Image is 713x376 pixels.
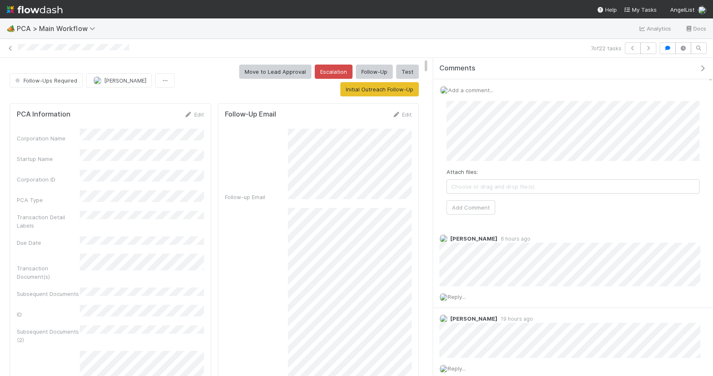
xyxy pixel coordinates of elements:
button: Move to Lead Approval [239,65,311,79]
span: AngelList [670,6,695,13]
a: Edit [184,111,204,118]
div: ID [17,310,80,319]
span: My Tasks [624,6,657,13]
h5: PCA Information [17,110,71,119]
button: Follow-Ups Required [10,73,83,88]
a: Analytics [638,23,671,34]
div: Follow-up Email [225,193,288,201]
span: 19 hours ago [497,316,533,322]
span: Reply... [448,365,466,372]
img: avatar_d8fc9ee4-bd1b-4062-a2a8-84feb2d97839.png [439,314,448,323]
h5: Follow-Up Email [225,110,276,119]
span: Comments [439,64,475,73]
button: Test [396,65,419,79]
div: Due Date [17,239,80,247]
span: Add a comment... [448,87,494,93]
img: avatar_ba0ef937-97b0-4cb1-a734-c46f876909ef.png [439,234,448,243]
span: Choose or drag and drop file(s) [447,180,699,193]
img: avatar_cd4e5e5e-3003-49e5-bc76-fd776f359de9.png [93,76,102,85]
span: 7 of 22 tasks [591,44,622,52]
a: Docs [685,23,706,34]
img: avatar_ac990a78-52d7-40f8-b1fe-cbbd1cda261e.png [440,86,448,94]
div: Subsequent Documents (2) [17,327,80,344]
div: PCA Type [17,196,80,204]
span: 6 hours ago [497,236,530,242]
div: Subsequent Documents [17,290,80,298]
img: avatar_ac990a78-52d7-40f8-b1fe-cbbd1cda261e.png [698,6,706,14]
img: avatar_ac990a78-52d7-40f8-b1fe-cbbd1cda261e.png [439,293,448,301]
button: Escalation [315,65,353,79]
a: My Tasks [624,5,657,14]
span: 🏕️ [7,25,15,32]
div: Corporation Name [17,134,80,143]
div: Startup Name [17,155,80,163]
button: Follow-Up [356,65,393,79]
button: [PERSON_NAME] [86,73,152,88]
img: logo-inverted-e16ddd16eac7371096b0.svg [7,3,63,17]
span: PCA > Main Workflow [17,24,99,33]
button: Add Comment [447,200,495,215]
span: [PERSON_NAME] [104,77,146,84]
img: avatar_ac990a78-52d7-40f8-b1fe-cbbd1cda261e.png [439,365,448,373]
span: Follow-Ups Required [13,77,77,84]
div: Corporation ID [17,175,80,184]
label: Attach files: [447,168,478,176]
div: Transaction Document(s) [17,264,80,281]
span: [PERSON_NAME] [450,315,497,322]
a: Edit [392,111,412,118]
div: Help [597,5,617,14]
span: Reply... [448,293,466,300]
div: Transaction Detail Labels [17,213,80,230]
button: Initial Outreach Follow-Up [340,82,419,96]
span: [PERSON_NAME] [450,235,497,242]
